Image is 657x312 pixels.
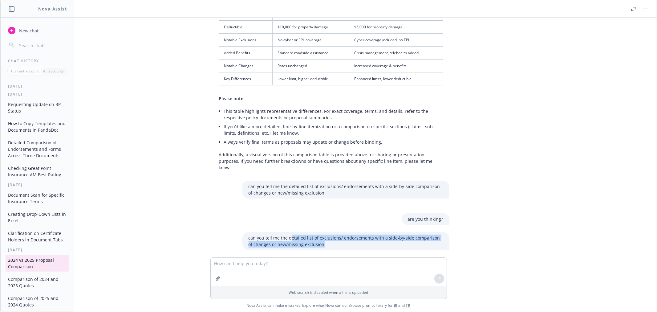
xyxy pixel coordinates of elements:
span: New chat [18,27,39,34]
td: Increased coverage & benefits [349,60,443,72]
button: New chat [6,25,69,36]
button: Document Scan for Specific Insurance Terms [6,190,69,207]
div: [DATE] [1,83,74,88]
button: Detailed Comparison of Endorsements and Forms Across Three Documents [6,138,69,161]
p: Current account [11,68,39,74]
span: Please note: [219,96,245,101]
td: Cyber coverage included, no EPL [349,33,443,46]
li: This table highlights representative differences. For exact coverage, terms, and details, refer t... [224,107,443,122]
p: are you thinking? [408,216,443,222]
button: 2024 vs 2025 Proposal Comparison [6,255,69,272]
li: If you’d like a more detailed, line-by-line itemization or a comparison on specific sections (cla... [224,122,443,138]
span: Nova Assist can make mistakes. Explore what Nova can do: Browse prompt library for and [247,299,411,312]
input: Search chats [18,41,67,50]
td: $10,000 for property damage [273,20,349,33]
p: Additionally, a visual version of this comparison table is provided above for sharing or presenta... [219,151,443,171]
div: [DATE] [1,247,74,252]
td: Crisis management, telehealth added [349,47,443,60]
button: Requesting Update on RP Status [6,99,69,116]
div: [DATE] [1,92,74,97]
button: Creating Drop-Down Lists in Excel [6,209,69,226]
p: can you tell me the detailed list of exclusions/ endorsements with a side-by-side comparison of c... [249,235,443,248]
p: can you tell me the detailed list of exclusions/ endorsements with a side-by-side comparison of c... [249,183,443,196]
a: TR [406,303,411,308]
p: All accounts [43,68,64,74]
td: Deductible [219,20,273,33]
div: [DATE] [1,182,74,187]
td: Key Differences [219,72,273,85]
button: Checking Great Point Insurance AM Best Rating [6,163,69,180]
td: Standard roadside assistance [273,47,349,60]
li: Always verify final terms as proposals may update or change before binding. [224,138,443,146]
button: How to Copy Templates and Documents in PandaDoc [6,118,69,135]
button: Comparison of 2024 and 2025 Quotes [6,274,69,291]
div: Chat History [1,58,74,64]
button: Comparison of 2025 and 2024 Quotes [6,293,69,310]
td: Notable Changes [219,60,273,72]
td: No cyber or EPL coverage [273,33,349,46]
p: Web search is disabled when a file is uploaded [214,290,443,295]
td: Lower limit, higher deductible [273,72,349,85]
td: Notable Exclusions [219,33,273,46]
td: Enhanced limits, lower deductible [349,72,443,85]
td: Added Benefits [219,47,273,60]
button: Clarification on Certificate Holders in Document Tabs [6,228,69,245]
h1: Nova Assist [38,6,67,12]
td: $5,000 for property damage [349,20,443,33]
td: Rates unchanged [273,60,349,72]
a: BI [394,303,398,308]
